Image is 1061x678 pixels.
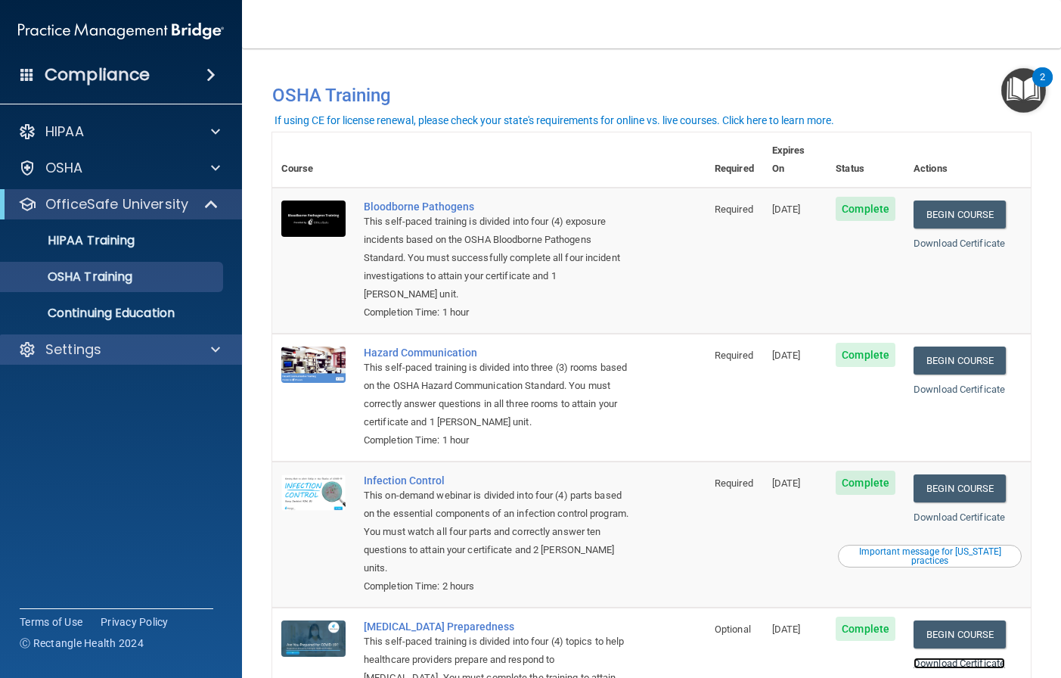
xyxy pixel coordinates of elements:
[272,85,1031,106] h4: OSHA Training
[914,238,1005,249] a: Download Certificate
[772,350,801,361] span: [DATE]
[827,132,904,188] th: Status
[763,132,827,188] th: Expires On
[18,123,220,141] a: HIPAA
[836,471,895,495] span: Complete
[10,306,216,321] p: Continuing Education
[364,474,630,487] a: Infection Control
[45,123,84,141] p: HIPAA
[772,624,801,635] span: [DATE]
[18,341,220,359] a: Settings
[1040,77,1045,97] div: 2
[840,547,1019,565] div: Important message for [US_STATE] practices
[772,477,801,489] span: [DATE]
[914,201,1006,229] a: Begin Course
[45,341,101,359] p: Settings
[364,620,630,633] a: [MEDICAL_DATA] Preparedness
[10,233,135,248] p: HIPAA Training
[914,347,1006,375] a: Begin Course
[715,477,753,489] span: Required
[914,474,1006,502] a: Begin Course
[838,545,1022,568] button: Read this if you are a dental practitioner in the state of CA
[364,577,630,596] div: Completion Time: 2 hours
[904,132,1031,188] th: Actions
[45,159,83,177] p: OSHA
[364,487,630,577] div: This on-demand webinar is divided into four (4) parts based on the essential components of an inf...
[272,132,355,188] th: Course
[715,624,751,635] span: Optional
[364,359,630,431] div: This self-paced training is divided into three (3) rooms based on the OSHA Hazard Communication S...
[18,16,224,46] img: PMB logo
[1001,68,1046,113] button: Open Resource Center, 2 new notifications
[364,213,630,303] div: This self-paced training is divided into four (4) exposure incidents based on the OSHA Bloodborne...
[10,269,132,285] p: OSHA Training
[45,64,150,86] h4: Compliance
[715,204,753,215] span: Required
[364,303,630,322] div: Completion Time: 1 hour
[275,115,834,126] div: If using CE for license renewal, please check your state's requirements for online vs. live cours...
[364,431,630,449] div: Completion Time: 1 hour
[364,347,630,359] a: Hazard Communication
[101,614,169,630] a: Privacy Policy
[706,132,763,188] th: Required
[772,204,801,215] span: [DATE]
[836,343,895,367] span: Complete
[272,113,836,128] button: If using CE for license renewal, please check your state's requirements for online vs. live cours...
[836,617,895,641] span: Complete
[364,201,630,213] a: Bloodborne Pathogens
[836,197,895,221] span: Complete
[715,350,753,361] span: Required
[914,620,1006,648] a: Begin Course
[914,512,1005,523] a: Download Certificate
[20,636,144,651] span: Ⓒ Rectangle Health 2024
[18,195,219,213] a: OfficeSafe University
[45,195,188,213] p: OfficeSafe University
[914,384,1005,395] a: Download Certificate
[18,159,220,177] a: OSHA
[914,658,1005,669] a: Download Certificate
[20,614,82,630] a: Terms of Use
